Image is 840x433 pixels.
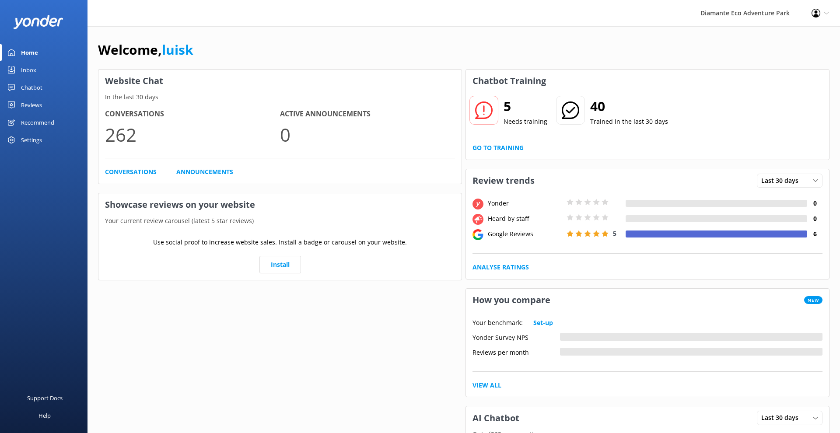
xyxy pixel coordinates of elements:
[486,229,564,239] div: Google Reviews
[761,176,804,185] span: Last 30 days
[21,44,38,61] div: Home
[38,407,51,424] div: Help
[98,92,462,102] p: In the last 30 days
[105,120,280,149] p: 262
[259,256,301,273] a: Install
[153,237,407,247] p: Use social proof to increase website sales. Install a badge or carousel on your website.
[590,96,668,117] h2: 40
[21,96,42,114] div: Reviews
[466,289,557,311] h3: How you compare
[533,318,553,328] a: Set-up
[162,41,193,59] a: luisk
[98,193,462,216] h3: Showcase reviews on your website
[472,318,523,328] p: Your benchmark:
[504,96,547,117] h2: 5
[472,333,560,341] div: Yonder Survey NPS
[807,199,822,208] h4: 0
[472,348,560,356] div: Reviews per month
[807,229,822,239] h4: 6
[486,199,564,208] div: Yonder
[472,262,529,272] a: Analyse Ratings
[472,381,501,390] a: View All
[176,167,233,177] a: Announcements
[472,143,524,153] a: Go to Training
[804,296,822,304] span: New
[590,117,668,126] p: Trained in the last 30 days
[98,39,193,60] h1: Welcome,
[504,117,547,126] p: Needs training
[466,169,541,192] h3: Review trends
[280,120,455,149] p: 0
[21,61,36,79] div: Inbox
[807,214,822,223] h4: 0
[761,413,804,423] span: Last 30 days
[105,108,280,120] h4: Conversations
[21,131,42,149] div: Settings
[280,108,455,120] h4: Active Announcements
[105,167,157,177] a: Conversations
[98,216,462,226] p: Your current review carousel (latest 5 star reviews)
[13,15,63,29] img: yonder-white-logo.png
[466,70,553,92] h3: Chatbot Training
[27,389,63,407] div: Support Docs
[486,214,564,223] div: Heard by staff
[21,79,42,96] div: Chatbot
[466,407,526,430] h3: AI Chatbot
[98,70,462,92] h3: Website Chat
[613,229,616,237] span: 5
[21,114,54,131] div: Recommend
